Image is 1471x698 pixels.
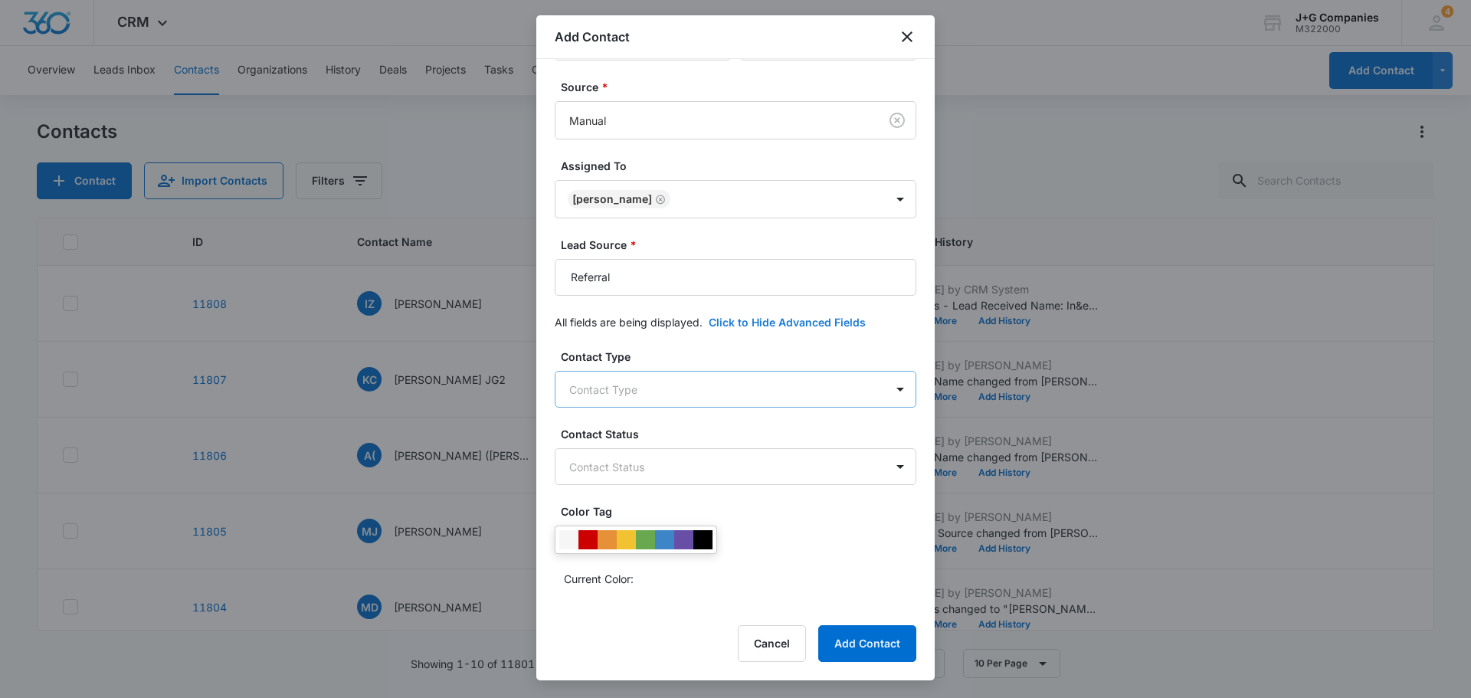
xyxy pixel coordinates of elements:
div: #000000 [693,530,713,549]
div: #674ea7 [674,530,693,549]
h1: Add Contact [555,28,630,46]
label: Source [561,79,922,95]
div: #e69138 [598,530,617,549]
div: #f1c232 [617,530,636,549]
p: Current Color: [564,571,634,587]
button: Clear [885,108,909,133]
button: Add Contact [818,625,916,662]
label: Assigned To [561,158,922,174]
div: [PERSON_NAME] [572,194,652,205]
button: Click to Hide Advanced Fields [709,314,866,330]
div: Remove Kevin Burns [652,194,666,205]
button: Cancel [738,625,806,662]
div: #F6F6F6 [559,530,578,549]
label: Lead Source [561,237,922,253]
input: Lead Source [555,259,916,296]
div: #6aa84f [636,530,655,549]
label: Contact Type [561,349,922,365]
div: #CC0000 [578,530,598,549]
label: Color Tag [561,503,922,519]
div: #3d85c6 [655,530,674,549]
button: close [898,28,916,46]
p: All fields are being displayed. [555,314,703,330]
label: Contact Status [561,426,922,442]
